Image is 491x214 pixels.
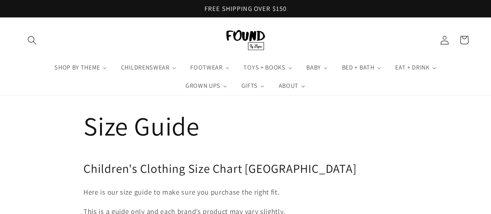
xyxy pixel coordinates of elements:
[388,58,443,77] a: EAT + DRINK
[305,64,322,71] span: BABY
[179,77,234,96] a: GROWN UPS
[83,161,408,176] h2: Children's Clothing Size Chart [GEOGRAPHIC_DATA]
[83,110,408,143] h1: Size Guide
[272,77,312,96] a: ABOUT
[184,58,237,77] a: FOOTWEAR
[47,58,114,77] a: SHOP BY THEME
[120,64,170,71] span: CHILDRENSWEAR
[340,64,375,71] span: BED + BATH
[226,30,265,50] img: FOUND By Flynn logo
[23,30,42,50] summary: Search
[240,82,259,90] span: GIFTS
[242,64,286,71] span: TOYS + BOOKS
[189,64,224,71] span: FOOTWEAR
[394,64,430,71] span: EAT + DRINK
[234,77,272,96] a: GIFTS
[237,58,300,77] a: TOYS + BOOKS
[300,58,335,77] a: BABY
[335,58,389,77] a: BED + BATH
[83,187,279,197] span: Here is our size guide to make sure you purchase the right fit.
[53,64,101,71] span: SHOP BY THEME
[277,82,299,90] span: ABOUT
[114,58,184,77] a: CHILDRENSWEAR
[184,82,221,90] span: GROWN UPS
